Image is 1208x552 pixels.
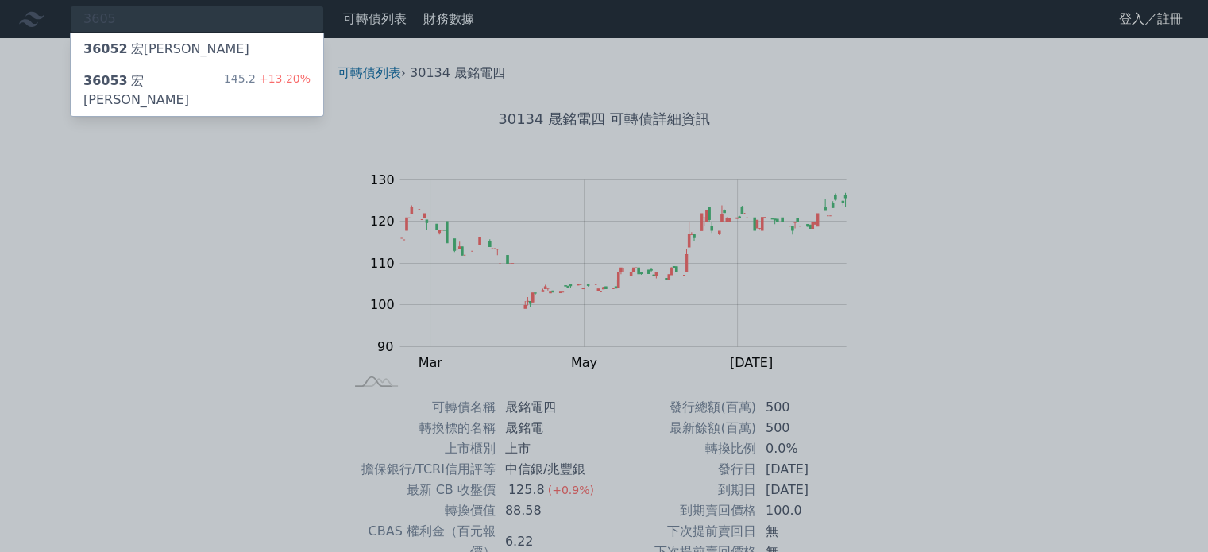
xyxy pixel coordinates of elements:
[71,65,323,116] a: 36053宏[PERSON_NAME] 145.2+13.20%
[83,40,249,59] div: 宏[PERSON_NAME]
[83,41,128,56] span: 36052
[83,71,224,110] div: 宏[PERSON_NAME]
[71,33,323,65] a: 36052宏[PERSON_NAME]
[83,73,128,88] span: 36053
[256,72,311,85] span: +13.20%
[224,71,311,110] div: 145.2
